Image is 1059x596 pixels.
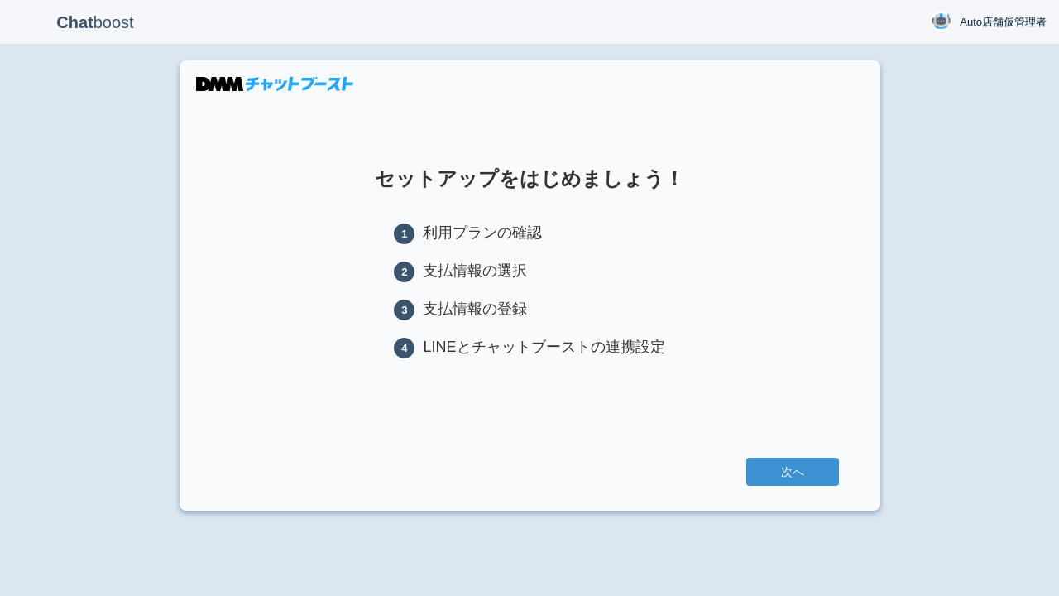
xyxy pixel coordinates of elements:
span: 1 [394,223,414,244]
h1: セットアップをはじめましょう！ [221,168,839,190]
span: 4 [394,338,414,358]
a: 次へ [746,458,839,486]
span: Auto店舗仮管理者 [960,14,1047,31]
img: DMMチャットブースト [196,77,353,91]
li: LINEとチャットブーストの連携設定 [394,337,664,358]
b: Chat [56,13,93,31]
li: 支払情報の選択 [394,261,664,282]
span: 2 [394,262,414,282]
p: boost [12,2,178,43]
li: 利用プランの確認 [394,223,664,244]
li: 支払情報の登録 [394,299,664,320]
img: User Image [931,11,951,31]
span: 3 [394,300,414,320]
